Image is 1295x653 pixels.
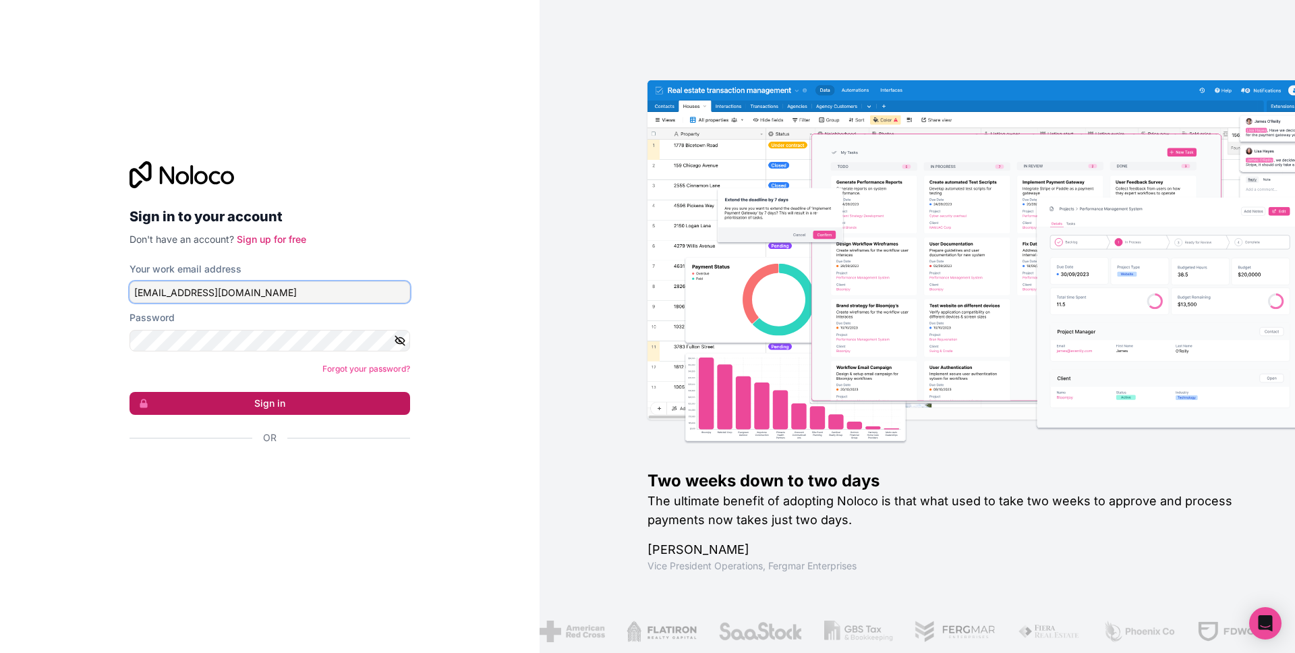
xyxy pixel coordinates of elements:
img: /assets/fiera-fwj2N5v4.png [1016,621,1080,642]
button: Sign in [129,392,410,415]
iframe: Sign in with Google Button [123,459,406,489]
label: Password [129,311,175,324]
a: Forgot your password? [322,364,410,374]
a: Sign up for free [237,233,306,245]
h2: Sign in to your account [129,204,410,229]
img: /assets/flatiron-C8eUkumj.png [625,621,695,642]
h1: Vice President Operations , Fergmar Enterprises [647,559,1252,573]
span: Or [263,431,277,445]
h2: The ultimate benefit of adopting Noloco is that what used to take two weeks to approve and proces... [647,492,1252,530]
img: /assets/gbstax-C-GtDUiK.png [823,621,892,642]
div: Open Intercom Messenger [1249,607,1282,640]
img: /assets/fdworks-Bi04fVtw.png [1195,621,1274,642]
img: /assets/saastock-C6Zbiodz.png [716,621,801,642]
img: /assets/fergmar-CudnrXN5.png [913,621,995,642]
label: Your work email address [129,262,241,276]
img: /assets/american-red-cross-BAupjrZR.png [538,621,604,642]
input: Email address [129,281,410,303]
h1: [PERSON_NAME] [647,540,1252,559]
img: /assets/phoenix-BREaitsQ.png [1101,621,1174,642]
h1: Two weeks down to two days [647,470,1252,492]
span: Don't have an account? [129,233,234,245]
input: Password [129,330,410,351]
